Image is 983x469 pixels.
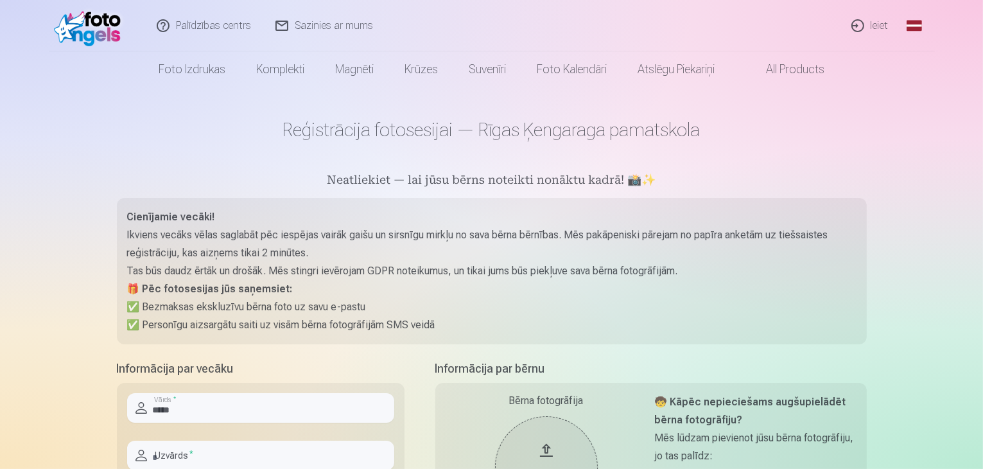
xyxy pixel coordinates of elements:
a: Foto izdrukas [143,51,241,87]
img: /fa1 [54,5,128,46]
strong: Cienījamie vecāki! [127,211,215,223]
a: Magnēti [320,51,389,87]
strong: 🧒 Kāpēc nepieciešams augšupielādēt bērna fotogrāfiju? [655,396,846,426]
p: ✅ Personīgu aizsargātu saiti uz visām bērna fotogrāfijām SMS veidā [127,316,857,334]
h5: Informācija par vecāku [117,360,405,378]
a: Komplekti [241,51,320,87]
a: Suvenīri [453,51,521,87]
p: Ikviens vecāks vēlas saglabāt pēc iespējas vairāk gaišu un sirsnīgu mirkļu no sava bērna bērnības... [127,226,857,262]
p: Tas būs daudz ērtāk un drošāk. Mēs stingri ievērojam GDPR noteikumus, un tikai jums būs piekļuve ... [127,262,857,280]
a: All products [730,51,840,87]
p: ✅ Bezmaksas ekskluzīvu bērna foto uz savu e-pastu [127,298,857,316]
h5: Informācija par bērnu [435,360,867,378]
h1: Reģistrācija fotosesijai — Rīgas Ķengaraga pamatskola [117,118,867,141]
a: Atslēgu piekariņi [622,51,730,87]
p: Mēs lūdzam pievienot jūsu bērna fotogrāfiju, jo tas palīdz: [655,429,857,465]
div: Bērna fotogrāfija [446,393,647,409]
a: Krūzes [389,51,453,87]
h5: Neatliekiet — lai jūsu bērns noteikti nonāktu kadrā! 📸✨ [117,172,867,190]
a: Foto kalendāri [521,51,622,87]
strong: 🎁 Pēc fotosesijas jūs saņemsiet: [127,283,293,295]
